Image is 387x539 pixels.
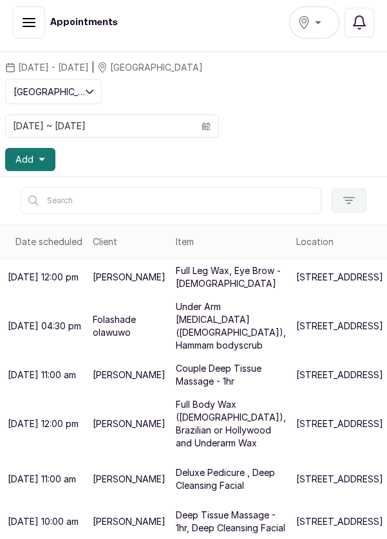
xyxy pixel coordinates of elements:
[110,61,203,74] span: [GEOGRAPHIC_DATA]
[93,313,165,339] p: Folashade olawuwo
[8,473,76,486] p: [DATE] 11:00 am
[15,235,82,248] div: Date scheduled
[176,466,286,492] p: Deluxe Pedicure , Deep Cleansing Facial
[93,235,165,248] div: Client
[176,235,286,248] div: Item
[296,235,383,248] div: Location
[6,115,194,137] input: Select date
[8,515,79,528] p: [DATE] 10:00 am
[296,417,383,430] p: [STREET_ADDRESS]
[176,398,286,450] p: Full Body Wax ([DEMOGRAPHIC_DATA]), Brazilian or Hollywood and Underarm Wax
[91,60,95,74] span: |
[8,271,79,284] p: [DATE] 12:00 pm
[93,369,165,381] p: [PERSON_NAME]
[93,515,165,528] p: [PERSON_NAME]
[8,369,76,381] p: [DATE] 11:00 am
[5,148,55,171] button: Add
[8,320,81,333] p: [DATE] 04:30 pm
[14,85,86,98] span: [GEOGRAPHIC_DATA]
[176,362,286,388] p: Couple Deep Tissue Massage - 1hr
[296,271,383,284] p: [STREET_ADDRESS]
[296,473,383,486] p: [STREET_ADDRESS]
[15,153,33,166] span: Add
[50,16,118,29] h1: Appointments
[93,417,165,430] p: [PERSON_NAME]
[93,473,165,486] p: [PERSON_NAME]
[21,187,321,214] input: Search
[18,61,89,74] span: [DATE] - [DATE]
[176,264,286,290] p: Full Leg Wax, Eye Brow - [DEMOGRAPHIC_DATA]
[202,122,211,131] svg: calendar
[176,509,286,534] p: Deep Tissue Massage - 1hr, Deep Cleansing Facial
[296,369,383,381] p: [STREET_ADDRESS]
[296,320,383,333] p: [STREET_ADDRESS]
[8,417,79,430] p: [DATE] 12:00 pm
[296,515,383,528] p: [STREET_ADDRESS]
[5,79,102,104] button: [GEOGRAPHIC_DATA]
[93,271,165,284] p: [PERSON_NAME]
[176,300,286,352] p: Under Arm [MEDICAL_DATA] ([DEMOGRAPHIC_DATA]), Hammam bodyscrub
